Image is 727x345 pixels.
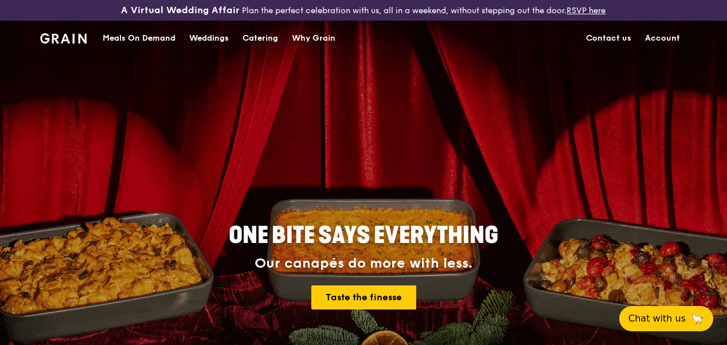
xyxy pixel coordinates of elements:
div: Plan the perfect celebration with us, all in a weekend, without stepping out the door. [121,5,605,16]
div: Weddings [189,21,229,56]
a: Weddings [182,21,236,56]
div: Catering [243,21,278,56]
div: Why Grain [292,21,335,56]
button: Chat with us🦙 [619,306,713,331]
span: 🦙 [690,312,704,326]
a: Account [638,21,687,56]
span: ONE BITE SAYS EVERYTHING [229,222,498,249]
a: GrainGrain [40,20,87,54]
div: Meals On Demand [103,21,175,56]
div: Our canapés do more with less. [157,256,570,272]
a: Contact us [579,21,638,56]
a: Taste the finesse [311,285,416,309]
a: Catering [236,21,285,56]
a: RSVP here [566,6,605,15]
span: Chat with us [628,312,686,326]
h3: A Virtual Wedding Affair [121,5,240,16]
a: Why Grain [285,21,342,56]
img: Grain [40,33,87,44]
